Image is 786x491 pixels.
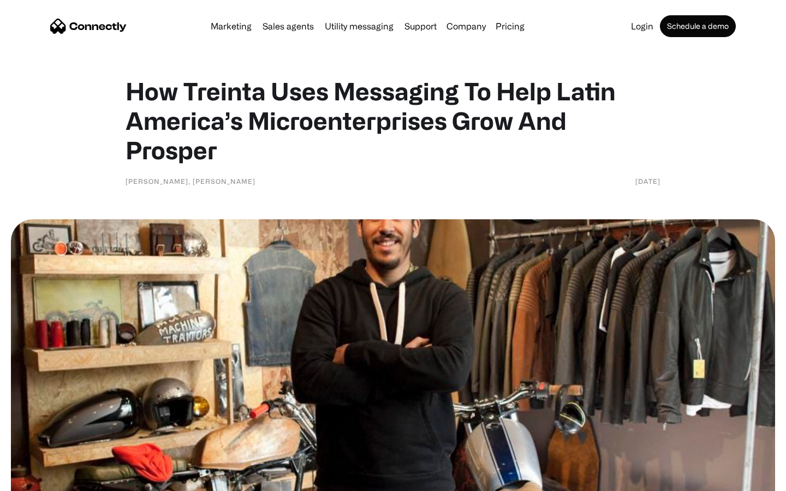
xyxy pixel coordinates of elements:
a: Sales agents [258,22,318,31]
a: Schedule a demo [660,15,736,37]
h1: How Treinta Uses Messaging To Help Latin America’s Microenterprises Grow And Prosper [126,76,660,165]
a: Marketing [206,22,256,31]
div: Company [446,19,486,34]
aside: Language selected: English [11,472,65,487]
a: Support [400,22,441,31]
div: [DATE] [635,176,660,187]
a: Utility messaging [320,22,398,31]
div: [PERSON_NAME], [PERSON_NAME] [126,176,255,187]
ul: Language list [22,472,65,487]
a: Login [627,22,658,31]
a: Pricing [491,22,529,31]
